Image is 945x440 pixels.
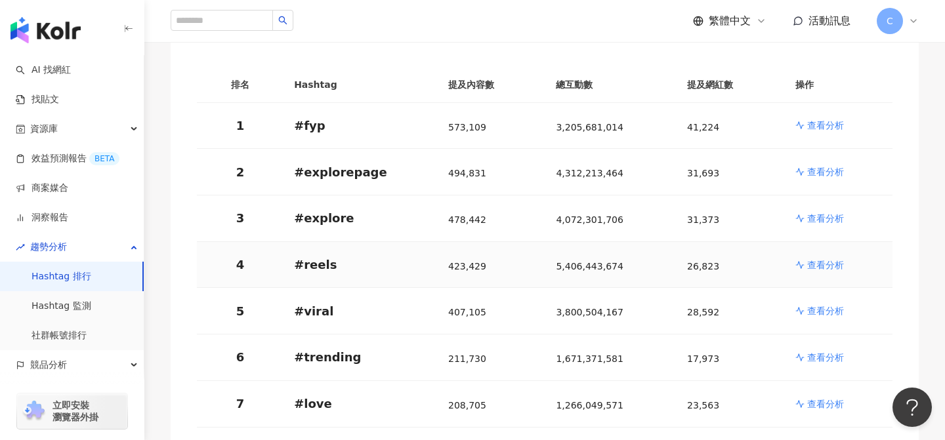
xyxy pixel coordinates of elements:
img: chrome extension [21,401,47,422]
p: 6 [207,349,273,365]
span: C [887,14,893,28]
span: 573,109 [448,122,486,132]
p: 1 [207,117,273,134]
iframe: Help Scout Beacon - Open [892,388,932,427]
span: 423,429 [448,261,486,271]
th: 提及內容數 [438,67,545,103]
span: 407,105 [448,307,486,317]
th: 總互動數 [545,67,677,103]
span: 41,224 [687,122,719,132]
span: 3,800,504,167 [556,307,623,317]
p: # reels [294,256,427,273]
span: 競品分析 [30,350,67,380]
span: 4,312,213,464 [556,168,623,178]
a: 社群帳號排行 [31,329,87,342]
p: 5 [207,303,273,319]
span: 4,072,301,706 [556,214,623,225]
img: logo [10,17,81,43]
a: Hashtag 排行 [31,270,91,283]
a: chrome extension立即安裝 瀏覽器外掛 [17,393,127,429]
a: 查看分析 [795,258,882,271]
p: # explorepage [294,164,427,180]
th: Hashtag [283,67,438,103]
span: 31,693 [687,168,719,178]
span: 494,831 [448,168,486,178]
p: 查看分析 [807,258,844,271]
p: 7 [207,395,273,412]
a: 商案媒合 [16,182,68,195]
p: 查看分析 [807,165,844,178]
a: Hashtag 監測 [31,300,91,313]
a: 查看分析 [795,212,882,225]
a: 洞察報告 [16,211,68,224]
a: 效益預測報告BETA [16,152,119,165]
span: 1,266,049,571 [556,400,623,410]
span: 趨勢分析 [30,232,67,262]
span: 26,823 [687,261,719,271]
p: # explore [294,210,427,226]
p: # trending [294,349,427,365]
p: 查看分析 [807,212,844,225]
p: 查看分析 [807,351,844,364]
span: 資源庫 [30,114,58,144]
th: 操作 [785,67,892,103]
span: 23,563 [687,400,719,410]
span: 繁體中文 [709,14,751,28]
span: 31,373 [687,214,719,225]
th: 提及網紅數 [677,67,784,103]
a: 查看分析 [795,119,882,132]
a: 找貼文 [16,93,59,106]
span: 28,592 [687,307,719,317]
span: 5,406,443,674 [556,261,623,271]
a: 查看分析 [795,351,882,364]
span: 1,671,371,581 [556,353,623,364]
span: search [278,16,287,25]
th: 排名 [197,67,283,103]
p: 2 [207,164,273,180]
span: 立即安裝 瀏覽器外掛 [52,399,98,423]
p: # fyp [294,117,427,134]
p: 3 [207,210,273,226]
a: searchAI 找網紅 [16,64,71,77]
span: 17,973 [687,353,719,364]
a: 查看分析 [795,397,882,410]
p: 查看分析 [807,397,844,410]
p: # love [294,395,427,412]
a: 查看分析 [795,304,882,317]
span: 478,442 [448,214,486,225]
span: 活動訊息 [808,14,850,27]
span: rise [16,243,25,252]
p: 查看分析 [807,119,844,132]
span: 211,730 [448,353,486,364]
p: 4 [207,256,273,273]
p: 查看分析 [807,304,844,317]
p: # viral [294,303,427,319]
span: 208,705 [448,400,486,410]
span: 3,205,681,014 [556,122,623,132]
a: 查看分析 [795,165,882,178]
